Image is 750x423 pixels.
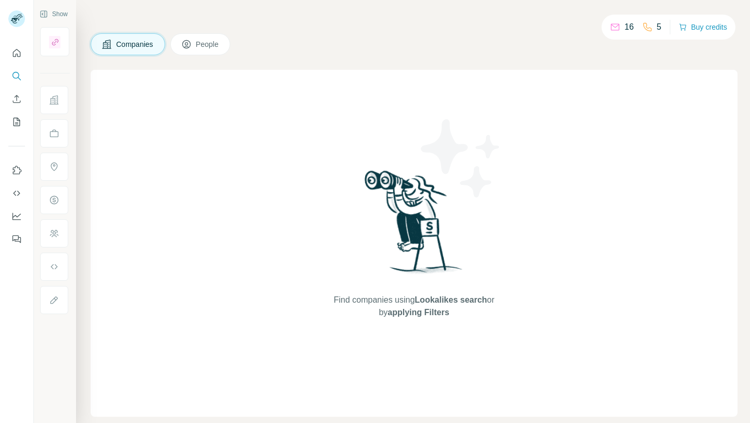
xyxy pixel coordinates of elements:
span: Companies [116,39,154,49]
span: People [196,39,220,49]
button: Show [32,6,75,22]
button: Buy credits [679,20,727,34]
span: applying Filters [387,308,449,317]
button: Search [8,67,25,85]
img: Surfe Illustration - Stars [414,111,508,205]
button: Enrich CSV [8,90,25,108]
h4: Search [91,13,737,27]
button: Dashboard [8,207,25,226]
span: Lookalikes search [415,295,487,304]
span: Find companies using or by [331,294,497,319]
button: Use Surfe API [8,184,25,203]
p: 16 [624,21,634,33]
button: Feedback [8,230,25,248]
p: 5 [657,21,661,33]
img: Surfe Illustration - Woman searching with binoculars [360,168,468,284]
button: Quick start [8,44,25,63]
button: My lists [8,113,25,131]
button: Use Surfe on LinkedIn [8,161,25,180]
